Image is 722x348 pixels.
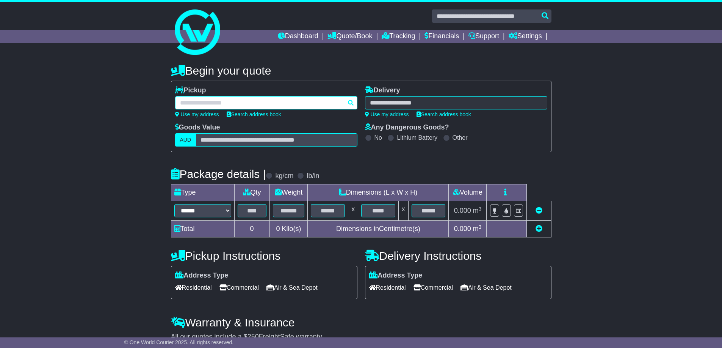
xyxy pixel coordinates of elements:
[413,282,453,293] span: Commercial
[365,123,449,132] label: Any Dangerous Goods?
[536,225,542,233] a: Add new item
[234,221,269,237] td: 0
[397,134,437,141] label: Lithium Battery
[171,333,551,341] div: All our quotes include a $ FreightSafe warranty.
[398,201,408,221] td: x
[468,30,499,43] a: Support
[171,168,266,180] h4: Package details |
[219,282,259,293] span: Commercial
[473,207,482,214] span: m
[266,282,318,293] span: Air & Sea Depot
[175,123,220,132] label: Goods Value
[382,30,415,43] a: Tracking
[171,316,551,329] h4: Warranty & Insurance
[171,221,234,237] td: Total
[509,30,542,43] a: Settings
[454,225,471,233] span: 0.000
[327,30,372,43] a: Quote/Book
[269,221,308,237] td: Kilo(s)
[479,224,482,230] sup: 3
[175,282,212,293] span: Residential
[453,134,468,141] label: Other
[276,225,280,233] span: 0
[234,184,269,201] td: Qty
[460,282,512,293] span: Air & Sea Depot
[374,134,382,141] label: No
[175,86,206,95] label: Pickup
[171,250,357,262] h4: Pickup Instructions
[473,225,482,233] span: m
[369,282,406,293] span: Residential
[365,86,400,95] label: Delivery
[369,272,423,280] label: Address Type
[365,250,551,262] h4: Delivery Instructions
[175,272,229,280] label: Address Type
[348,201,358,221] td: x
[247,333,259,340] span: 250
[424,30,459,43] a: Financials
[175,133,196,147] label: AUD
[275,172,293,180] label: kg/cm
[449,184,487,201] td: Volume
[227,111,281,117] a: Search address book
[307,172,319,180] label: lb/in
[124,339,234,345] span: © One World Courier 2025. All rights reserved.
[278,30,318,43] a: Dashboard
[308,184,449,201] td: Dimensions (L x W x H)
[171,64,551,77] h4: Begin your quote
[536,207,542,214] a: Remove this item
[175,96,357,109] typeahead: Please provide city
[365,111,409,117] a: Use my address
[479,206,482,212] sup: 3
[175,111,219,117] a: Use my address
[171,184,234,201] td: Type
[269,184,308,201] td: Weight
[308,221,449,237] td: Dimensions in Centimetre(s)
[417,111,471,117] a: Search address book
[454,207,471,214] span: 0.000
